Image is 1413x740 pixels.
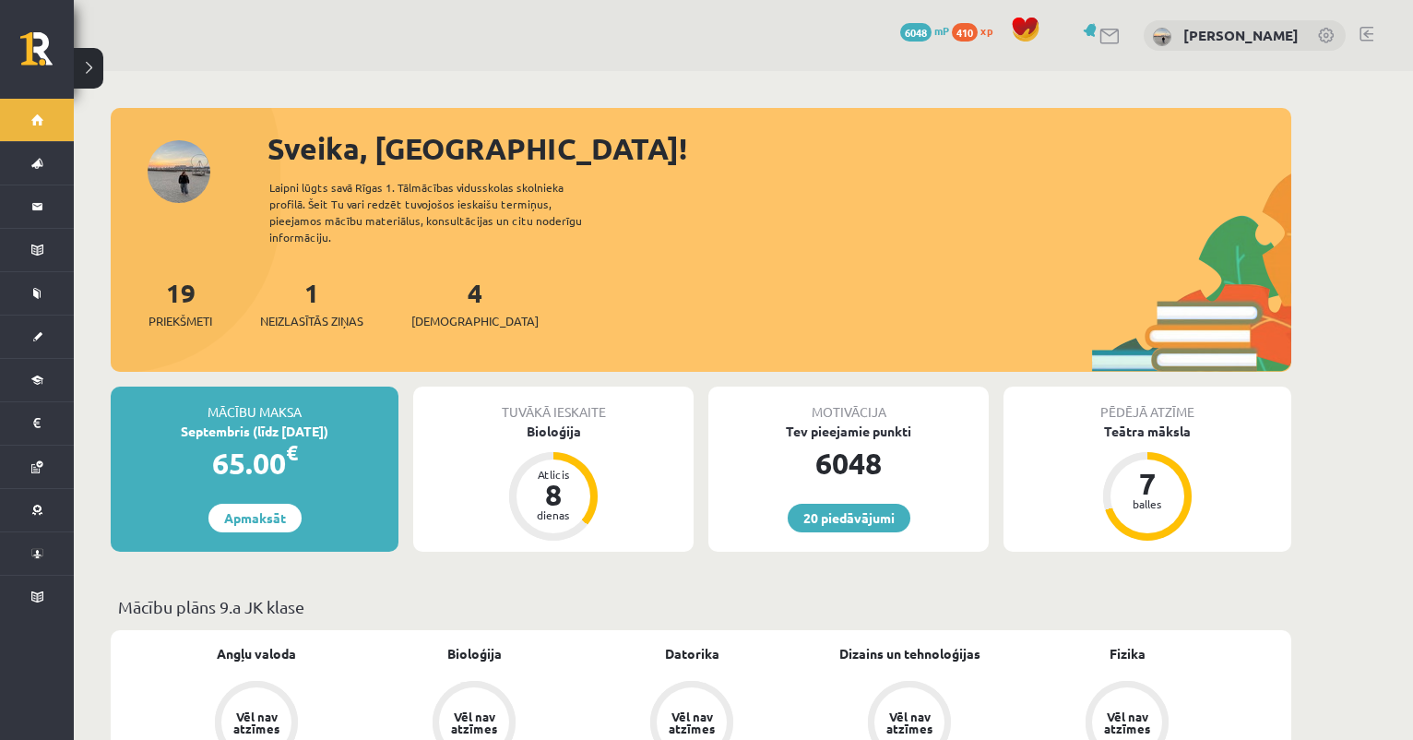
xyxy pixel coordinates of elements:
[934,23,949,38] span: mP
[411,312,539,330] span: [DEMOGRAPHIC_DATA]
[839,644,980,663] a: Dizains un tehnoloģijas
[118,594,1284,619] p: Mācību plāns 9.a JK klase
[448,710,500,734] div: Vēl nav atzīmes
[952,23,1002,38] a: 410 xp
[1183,26,1299,44] a: [PERSON_NAME]
[286,439,298,466] span: €
[269,179,614,245] div: Laipni lūgts savā Rīgas 1. Tālmācības vidusskolas skolnieka profilā. Šeit Tu vari redzēt tuvojošo...
[413,422,694,441] div: Bioloģija
[900,23,932,42] span: 6048
[411,276,539,330] a: 4[DEMOGRAPHIC_DATA]
[111,387,398,422] div: Mācību maksa
[217,644,296,663] a: Angļu valoda
[526,509,581,520] div: dienas
[1101,710,1153,734] div: Vēl nav atzīmes
[267,126,1291,171] div: Sveika, [GEOGRAPHIC_DATA]!
[260,312,363,330] span: Neizlasītās ziņas
[708,422,989,441] div: Tev pieejamie punkti
[111,441,398,485] div: 65.00
[231,710,282,734] div: Vēl nav atzīmes
[413,387,694,422] div: Tuvākā ieskaite
[1003,387,1291,422] div: Pēdējā atzīme
[148,312,212,330] span: Priekšmeti
[413,422,694,543] a: Bioloģija Atlicis 8 dienas
[526,469,581,480] div: Atlicis
[260,276,363,330] a: 1Neizlasītās ziņas
[665,644,719,663] a: Datorika
[1110,644,1146,663] a: Fizika
[788,504,910,532] a: 20 piedāvājumi
[1120,469,1175,498] div: 7
[1003,422,1291,441] div: Teātra māksla
[1120,498,1175,509] div: balles
[111,422,398,441] div: Septembris (līdz [DATE])
[952,23,978,42] span: 410
[884,710,935,734] div: Vēl nav atzīmes
[526,480,581,509] div: 8
[1153,28,1171,46] img: Milana Belavina
[447,644,502,663] a: Bioloģija
[20,32,74,78] a: Rīgas 1. Tālmācības vidusskola
[1003,422,1291,543] a: Teātra māksla 7 balles
[708,387,989,422] div: Motivācija
[980,23,992,38] span: xp
[148,276,212,330] a: 19Priekšmeti
[208,504,302,532] a: Apmaksāt
[708,441,989,485] div: 6048
[666,710,718,734] div: Vēl nav atzīmes
[900,23,949,38] a: 6048 mP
